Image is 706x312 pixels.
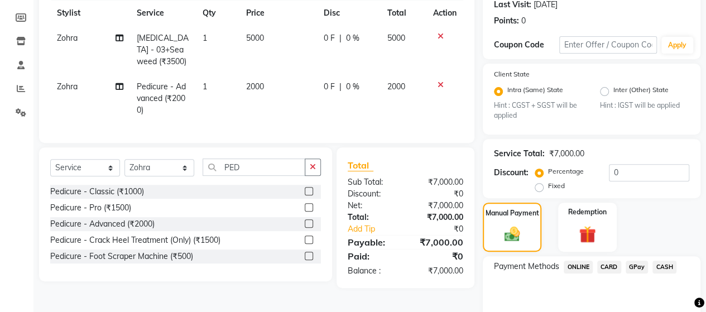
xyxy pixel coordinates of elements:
label: Intra (Same) State [507,85,563,98]
span: 5000 [387,33,405,43]
span: Zohra [57,81,78,92]
span: [MEDICAL_DATA] - 03+Seaweed (₹3500) [137,33,189,66]
div: Paid: [339,249,406,263]
div: Discount: [339,188,406,200]
label: Manual Payment [486,208,539,218]
span: | [339,81,342,93]
div: Discount: [494,167,529,179]
span: Pedicure - Advanced (₹2000) [137,81,186,115]
span: 0 F [324,32,335,44]
label: Redemption [568,207,607,217]
span: Zohra [57,33,78,43]
div: ₹7,000.00 [405,212,472,223]
div: Pedicure - Advanced (₹2000) [50,218,155,230]
span: | [339,32,342,44]
img: _gift.svg [574,224,601,244]
div: ₹7,000.00 [405,265,472,277]
label: Client State [494,69,530,79]
div: Balance : [339,265,406,277]
span: 2000 [246,81,264,92]
div: ₹0 [405,249,472,263]
label: Percentage [548,166,584,176]
div: Service Total: [494,148,545,160]
div: ₹7,000.00 [405,236,472,249]
div: Net: [339,200,406,212]
a: Add Tip [339,223,416,235]
div: ₹7,000.00 [405,176,472,188]
div: Sub Total: [339,176,406,188]
label: Fixed [548,181,565,191]
span: CASH [652,261,676,273]
small: Hint : IGST will be applied [600,100,689,111]
th: Service [130,1,195,26]
th: Qty [196,1,239,26]
span: 0 % [346,81,359,93]
div: ₹0 [405,188,472,200]
div: ₹7,000.00 [405,200,472,212]
div: Pedicure - Crack Heel Treatment (Only) (₹1500) [50,234,220,246]
span: 2000 [387,81,405,92]
span: 1 [203,81,207,92]
div: Coupon Code [494,39,559,51]
div: 0 [521,15,526,27]
span: 5000 [246,33,264,43]
input: Enter Offer / Coupon Code [559,36,657,54]
div: Points: [494,15,519,27]
span: 1 [203,33,207,43]
button: Apply [661,37,693,54]
img: _cash.svg [500,225,525,243]
div: ₹0 [416,223,472,235]
span: ONLINE [564,261,593,273]
span: Payment Methods [494,261,559,272]
th: Stylist [50,1,130,26]
span: GPay [626,261,649,273]
th: Disc [317,1,381,26]
div: Total: [339,212,406,223]
th: Total [381,1,426,26]
div: Payable: [339,236,406,249]
span: CARD [597,261,621,273]
span: Total [348,160,373,171]
div: ₹7,000.00 [549,148,584,160]
small: Hint : CGST + SGST will be applied [494,100,583,121]
span: 0 F [324,81,335,93]
span: 0 % [346,32,359,44]
label: Inter (Other) State [613,85,669,98]
th: Price [239,1,317,26]
div: Pedicure - Foot Scraper Machine (₹500) [50,251,193,262]
div: Pedicure - Classic (₹1000) [50,186,144,198]
input: Search or Scan [203,159,305,176]
th: Action [426,1,463,26]
div: Pedicure - Pro (₹1500) [50,202,131,214]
